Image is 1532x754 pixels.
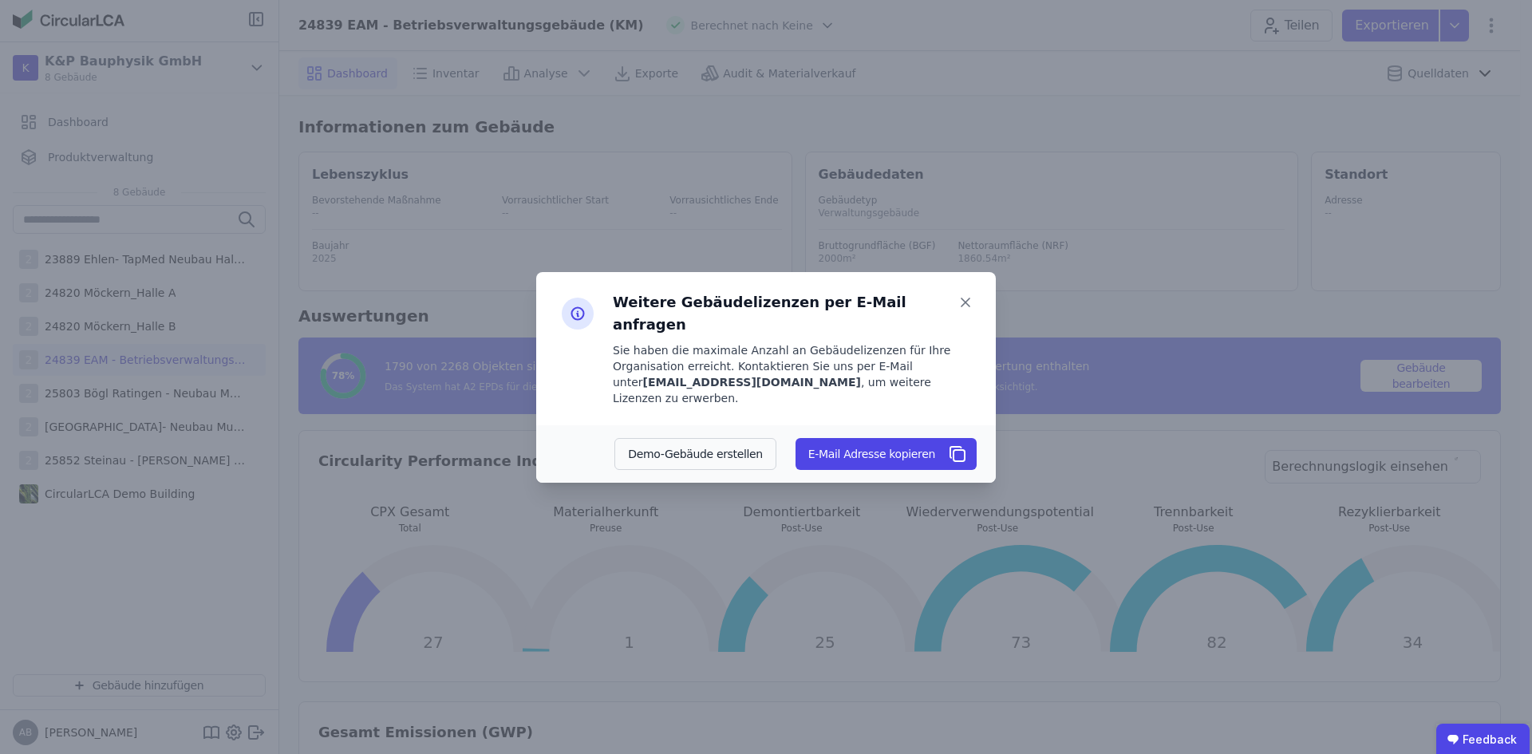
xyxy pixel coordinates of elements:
[613,291,954,336] span: Weitere Gebäudelizenzen per E-Mail anfragen
[796,438,977,470] button: E-Mail Adresse kopieren
[643,376,861,389] b: [EMAIL_ADDRESS][DOMAIN_NAME]
[613,342,977,406] div: Sie haben die maximale Anzahl an Gebäudelizenzen für Ihre Organisation erreicht. Kontaktieren Sie...
[614,438,776,470] button: Demo-Gebäude erstellen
